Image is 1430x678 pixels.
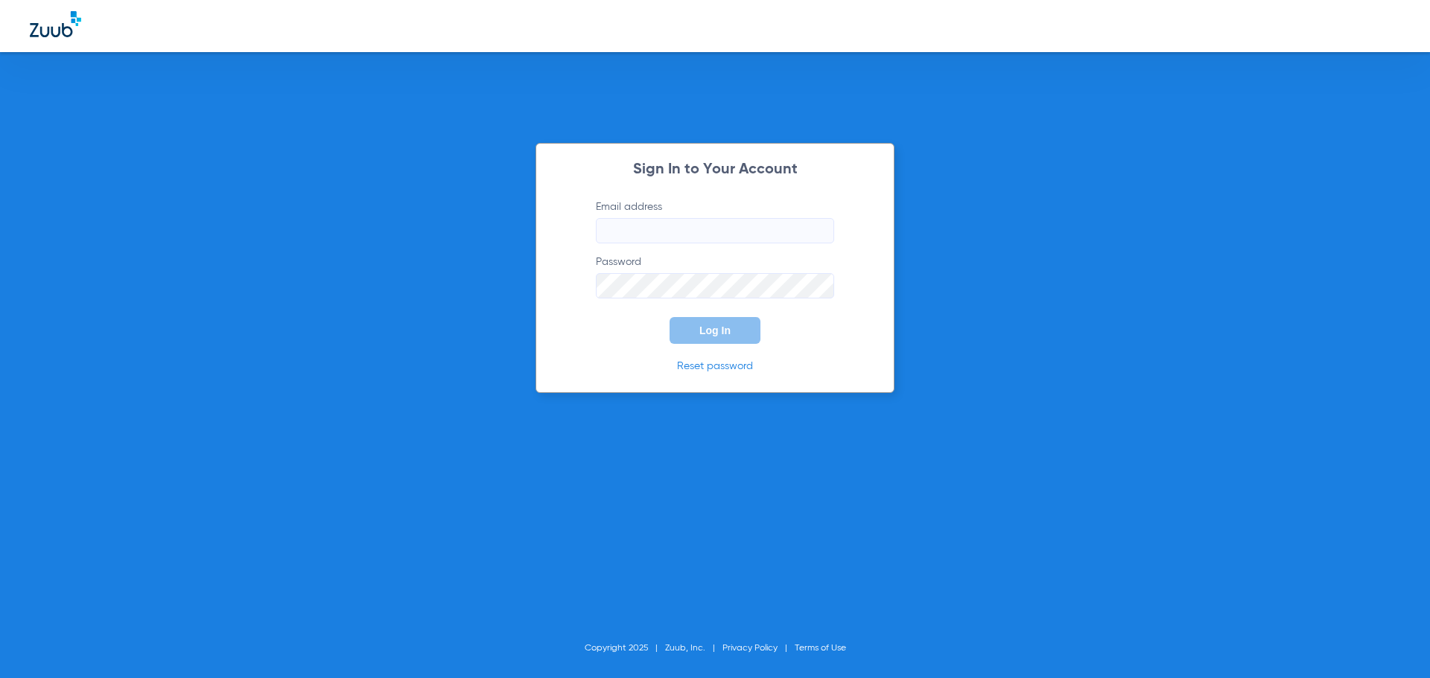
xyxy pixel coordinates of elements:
a: Terms of Use [795,644,846,653]
li: Zuub, Inc. [665,641,722,656]
label: Email address [596,199,834,243]
span: Log In [699,324,731,336]
button: Log In [670,317,760,344]
label: Password [596,255,834,298]
img: Zuub Logo [30,11,81,37]
input: Email address [596,218,834,243]
a: Reset password [677,361,753,371]
a: Privacy Policy [722,644,778,653]
li: Copyright 2025 [585,641,665,656]
input: Password [596,273,834,298]
h2: Sign In to Your Account [573,162,857,177]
